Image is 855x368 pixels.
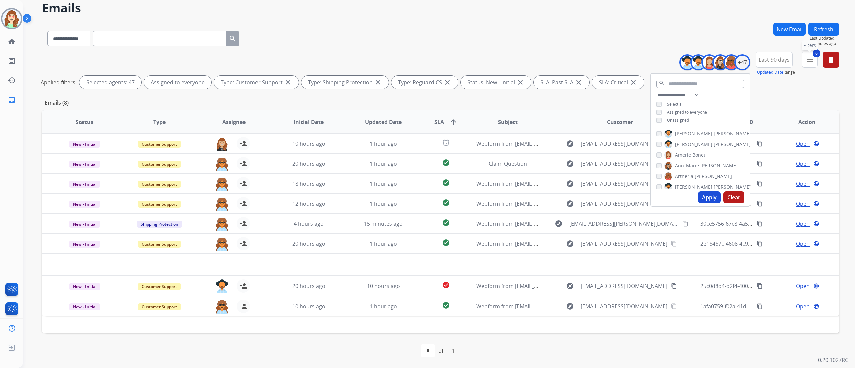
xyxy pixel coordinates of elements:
[370,140,397,147] span: 1 hour ago
[757,181,763,187] mat-icon: content_copy
[675,162,699,169] span: Ann_Marie
[370,200,397,207] span: 1 hour ago
[292,160,325,167] span: 20 hours ago
[8,57,16,65] mat-icon: list_alt
[447,344,460,357] div: 1
[476,200,628,207] span: Webform from [EMAIL_ADDRESS][DOMAIN_NAME] on [DATE]
[671,283,677,289] mat-icon: content_copy
[566,282,574,290] mat-icon: explore
[442,179,450,187] mat-icon: check_circle
[575,78,583,86] mat-icon: close
[222,118,246,126] span: Assignee
[516,78,524,86] mat-icon: close
[215,300,229,314] img: agent-avatar
[756,52,793,68] button: Last 90 days
[215,157,229,171] img: agent-avatar
[138,201,181,208] span: Customer Support
[675,152,691,158] span: Amerie
[137,221,182,228] span: Shipping Protection
[215,279,229,293] img: agent-avatar
[813,221,819,227] mat-icon: language
[438,347,443,355] div: of
[671,303,677,309] mat-icon: content_copy
[723,191,744,203] button: Clear
[757,141,763,147] mat-icon: content_copy
[692,152,705,158] span: Bonet
[813,141,819,147] mat-icon: language
[76,118,93,126] span: Status
[153,118,166,126] span: Type
[69,241,100,248] span: New - Initial
[138,241,181,248] span: Customer Support
[370,303,397,310] span: 1 hour ago
[806,56,814,64] mat-icon: menu
[757,70,783,75] button: Updated Date
[442,239,450,247] mat-icon: check_circle
[796,240,810,248] span: Open
[69,221,100,228] span: New - Initial
[675,141,712,148] span: [PERSON_NAME]
[69,181,100,188] span: New - Initial
[581,140,667,148] span: [EMAIL_ADDRESS][DOMAIN_NAME]
[555,220,563,228] mat-icon: explore
[569,220,678,228] span: [EMAIL_ADDRESS][PERSON_NAME][DOMAIN_NAME]
[370,180,397,187] span: 1 hour ago
[714,130,751,137] span: [PERSON_NAME]
[370,240,397,247] span: 1 hour ago
[442,281,450,289] mat-icon: check_circle
[144,76,211,89] div: Assigned to everyone
[813,181,819,187] mat-icon: language
[214,76,299,89] div: Type: Customer Support
[42,99,71,107] p: Emails (8)
[802,52,818,68] button: 6Filters
[489,160,527,167] span: Claim Question
[461,76,531,89] div: Status: New - Initial
[374,78,382,86] mat-icon: close
[498,118,518,126] span: Subject
[215,177,229,191] img: agent-avatar
[292,200,325,207] span: 12 hours ago
[442,219,450,227] mat-icon: check_circle
[759,58,790,61] span: Last 90 days
[581,240,667,248] span: [EMAIL_ADDRESS][DOMAIN_NAME]
[8,38,16,46] mat-icon: home
[239,220,247,228] mat-icon: person_add
[284,78,292,86] mat-icon: close
[69,141,100,148] span: New - Initial
[434,118,444,126] span: SLA
[239,240,247,248] mat-icon: person_add
[534,76,589,89] div: SLA: Past SLA
[796,200,810,208] span: Open
[757,241,763,247] mat-icon: content_copy
[292,140,325,147] span: 10 hours ago
[581,160,667,168] span: [EMAIL_ADDRESS][DOMAIN_NAME]
[773,23,806,36] button: New Email
[239,200,247,208] mat-icon: person_add
[566,160,574,168] mat-icon: explore
[592,76,644,89] div: SLA: Critical
[803,42,816,49] span: Filters
[675,184,712,190] span: [PERSON_NAME]
[796,180,810,188] span: Open
[810,36,839,41] span: Last Updated:
[581,200,667,208] span: [EMAIL_ADDRESS][DOMAIN_NAME]
[700,240,801,247] span: 2e16467c-4608-4c91-ace3-1d1666ef1486
[8,76,16,84] mat-icon: history
[215,197,229,211] img: agent-avatar
[813,49,820,57] span: 6
[667,117,689,123] span: Unassigned
[700,162,738,169] span: [PERSON_NAME]
[757,283,763,289] mat-icon: content_copy
[808,23,839,36] button: Refresh
[239,282,247,290] mat-icon: person_add
[700,160,802,167] span: d5952d53-9c43-4450-9bf9-4775c72cb6a5
[671,241,677,247] mat-icon: content_copy
[566,200,574,208] mat-icon: explore
[700,303,797,310] span: 1afa0759-f02a-41d9-982f-61dd17fdfe8f
[629,78,637,86] mat-icon: close
[292,180,325,187] span: 18 hours ago
[294,118,324,126] span: Initial Date
[8,96,16,104] mat-icon: inbox
[367,282,400,290] span: 10 hours ago
[695,173,732,180] span: [PERSON_NAME]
